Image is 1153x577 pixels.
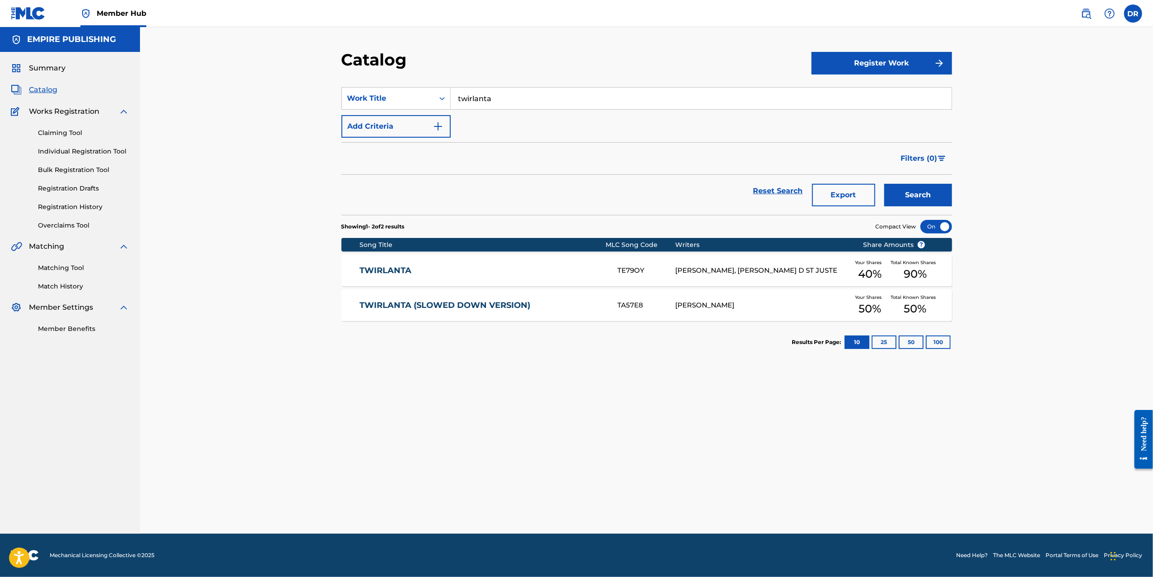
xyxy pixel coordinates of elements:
[884,184,952,206] button: Search
[855,259,885,266] span: Your Shares
[675,265,849,276] div: [PERSON_NAME], [PERSON_NAME] D ST JUSTE
[675,300,849,311] div: [PERSON_NAME]
[50,551,154,559] span: Mechanical Licensing Collective © 2025
[904,266,927,282] span: 90 %
[938,156,946,161] img: filter
[872,335,896,349] button: 25
[792,338,844,346] p: Results Per Page:
[1108,534,1153,577] iframe: Chat Widget
[812,184,875,206] button: Export
[38,147,129,156] a: Individual Registration Tool
[38,324,129,334] a: Member Benefits
[38,128,129,138] a: Claiming Tool
[617,300,675,311] div: TA57E8
[11,302,22,313] img: Member Settings
[1104,8,1115,19] img: help
[433,121,443,132] img: 9d2ae6d4665cec9f34b9.svg
[11,7,46,20] img: MLC Logo
[891,294,939,301] span: Total Known Shares
[29,63,65,74] span: Summary
[341,87,952,215] form: Search Form
[1124,5,1142,23] div: User Menu
[1104,551,1142,559] a: Privacy Policy
[38,202,129,212] a: Registration History
[812,52,952,74] button: Register Work
[118,302,129,313] img: expand
[901,153,938,164] span: Filters ( 0 )
[1046,551,1098,559] a: Portal Terms of Use
[855,294,885,301] span: Your Shares
[38,165,129,175] a: Bulk Registration Tool
[904,301,926,317] span: 50 %
[341,115,451,138] button: Add Criteria
[27,34,116,45] h5: EMPIRE PUBLISHING
[359,300,605,311] a: TWIRLANTA (SLOWED DOWN VERSION)
[617,265,675,276] div: TE79OY
[97,8,146,19] span: Member Hub
[926,335,951,349] button: 100
[118,106,129,117] img: expand
[38,263,129,273] a: Matching Tool
[359,240,606,250] div: Song Title
[899,335,924,349] button: 50
[359,265,605,276] a: TWIRLANTA
[38,221,129,230] a: Overclaims Tool
[341,50,411,70] h2: Catalog
[858,266,882,282] span: 40 %
[918,241,925,248] span: ?
[29,241,64,252] span: Matching
[11,84,57,95] a: CatalogCatalog
[80,8,91,19] img: Top Rightsholder
[11,106,23,117] img: Works Registration
[896,147,952,170] button: Filters (0)
[29,302,93,313] span: Member Settings
[118,241,129,252] img: expand
[934,58,945,69] img: f7272a7cc735f4ea7f67.svg
[11,550,39,561] img: logo
[1128,403,1153,476] iframe: Resource Center
[956,551,988,559] a: Need Help?
[1111,543,1116,570] div: Drag
[347,93,429,104] div: Work Title
[859,301,881,317] span: 50 %
[606,240,675,250] div: MLC Song Code
[863,240,925,250] span: Share Amounts
[1081,8,1092,19] img: search
[11,241,22,252] img: Matching
[993,551,1040,559] a: The MLC Website
[38,282,129,291] a: Match History
[891,259,939,266] span: Total Known Shares
[341,223,405,231] p: Showing 1 - 2 of 2 results
[11,34,22,45] img: Accounts
[11,84,22,95] img: Catalog
[38,184,129,193] a: Registration Drafts
[749,181,808,201] a: Reset Search
[1077,5,1095,23] a: Public Search
[11,63,22,74] img: Summary
[1101,5,1119,23] div: Help
[675,240,849,250] div: Writers
[876,223,916,231] span: Compact View
[29,84,57,95] span: Catalog
[845,335,869,349] button: 10
[11,63,65,74] a: SummarySummary
[29,106,99,117] span: Works Registration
